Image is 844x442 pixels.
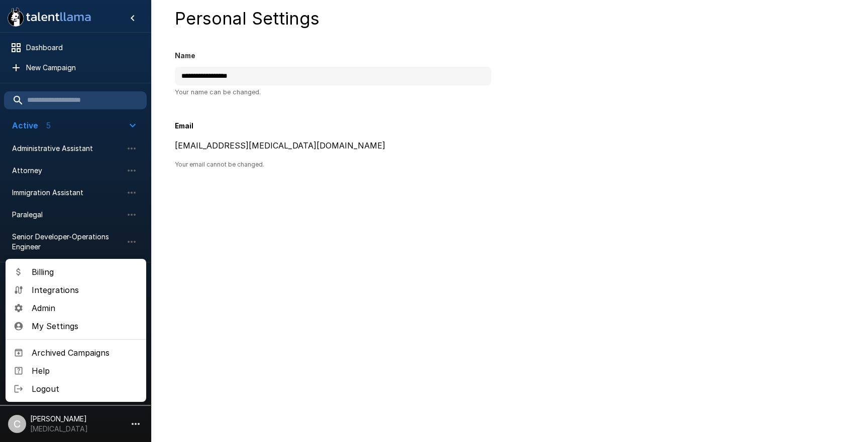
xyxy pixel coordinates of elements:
span: Logout [32,383,138,395]
span: Help [32,365,138,377]
span: Admin [32,302,138,314]
span: Integrations [32,284,138,296]
span: Billing [32,266,138,278]
span: Archived Campaigns [32,347,138,359]
span: My Settings [32,320,138,332]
